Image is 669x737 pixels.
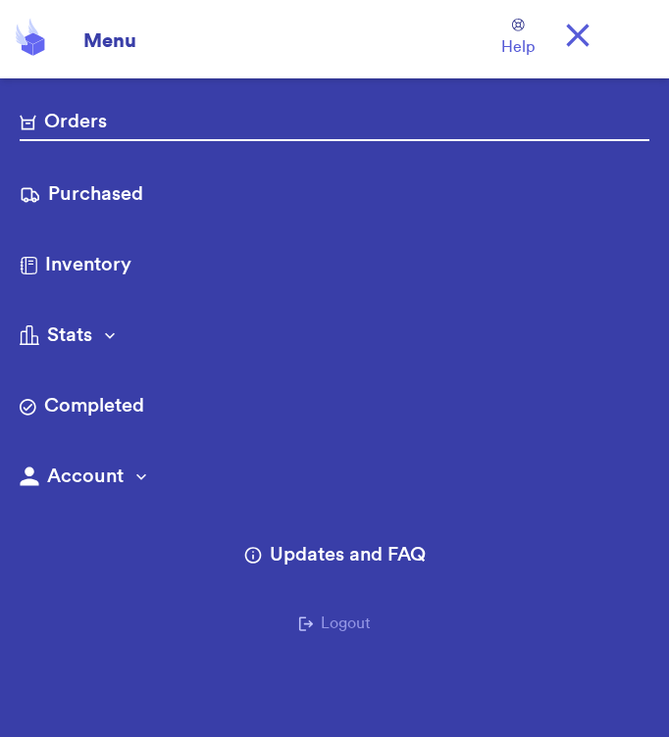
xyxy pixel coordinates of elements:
button: Logout [298,612,371,635]
a: Help [501,19,535,59]
a: Updates and FAQ [244,541,426,572]
a: Purchased [20,180,649,212]
span: Help [501,35,535,59]
button: Stats [20,321,649,353]
a: Orders [20,108,649,141]
span: Updates and FAQ [270,541,426,568]
a: Completed [20,392,649,423]
button: Account [20,463,649,494]
div: Menu [72,16,136,55]
a: Inventory [20,251,649,282]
